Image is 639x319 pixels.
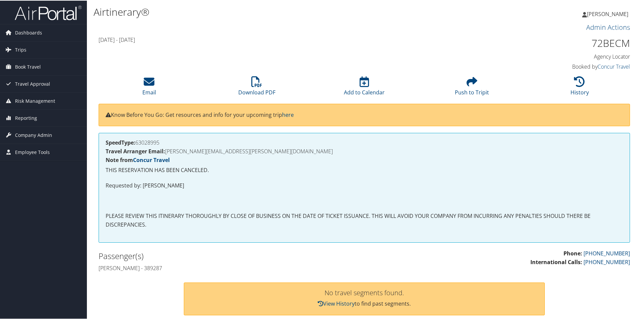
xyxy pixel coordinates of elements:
h1: 72BECM [505,35,630,50]
h1: Airtinerary® [94,4,455,18]
p: Know Before You Go: Get resources and info for your upcoming trip [106,110,623,119]
p: PLEASE REVIEW THIS ITINERARY THOROUGHLY BY CLOSE OF BUSINESS ON THE DATE OF TICKET ISSUANCE. THIS... [106,211,623,228]
a: Download PDF [238,79,275,95]
p: Requested by: [PERSON_NAME] [106,181,623,189]
span: Reporting [15,109,37,126]
span: Dashboards [15,24,42,41]
h4: 63028995 [106,139,623,145]
span: Book Travel [15,58,41,75]
a: [PHONE_NUMBER] [584,249,630,256]
span: Travel Approval [15,75,50,92]
img: airportal-logo.png [15,4,82,20]
h4: [PERSON_NAME][EMAIL_ADDRESS][PERSON_NAME][DOMAIN_NAME] [106,148,623,153]
a: History [570,79,589,95]
strong: Phone: [563,249,582,256]
a: [PERSON_NAME] [582,3,635,23]
p: THIS RESERVATION HAS BEEN CANCELED. [106,165,623,174]
a: View History [318,299,355,307]
strong: International Calls: [530,258,582,265]
h2: Passenger(s) [99,250,359,261]
span: Employee Tools [15,143,50,160]
span: Trips [15,41,26,58]
h3: No travel segments found. [191,289,538,296]
a: Add to Calendar [344,79,385,95]
h4: Agency Locator [505,52,630,60]
p: to find past segments. [191,299,538,308]
a: [PHONE_NUMBER] [584,258,630,265]
a: here [282,110,294,118]
span: [PERSON_NAME] [587,10,628,17]
a: Concur Travel [598,62,630,70]
h4: [PERSON_NAME] - 389287 [99,264,359,271]
strong: Note from [106,156,170,163]
span: Company Admin [15,126,52,143]
a: Email [142,79,156,95]
span: Risk Management [15,92,55,109]
a: Concur Travel [133,156,170,163]
h4: [DATE] - [DATE] [99,35,495,43]
strong: SpeedType: [106,138,135,146]
a: Push to Tripit [455,79,489,95]
a: Admin Actions [586,22,630,31]
h4: Booked by [505,62,630,70]
strong: Travel Arranger Email: [106,147,165,154]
